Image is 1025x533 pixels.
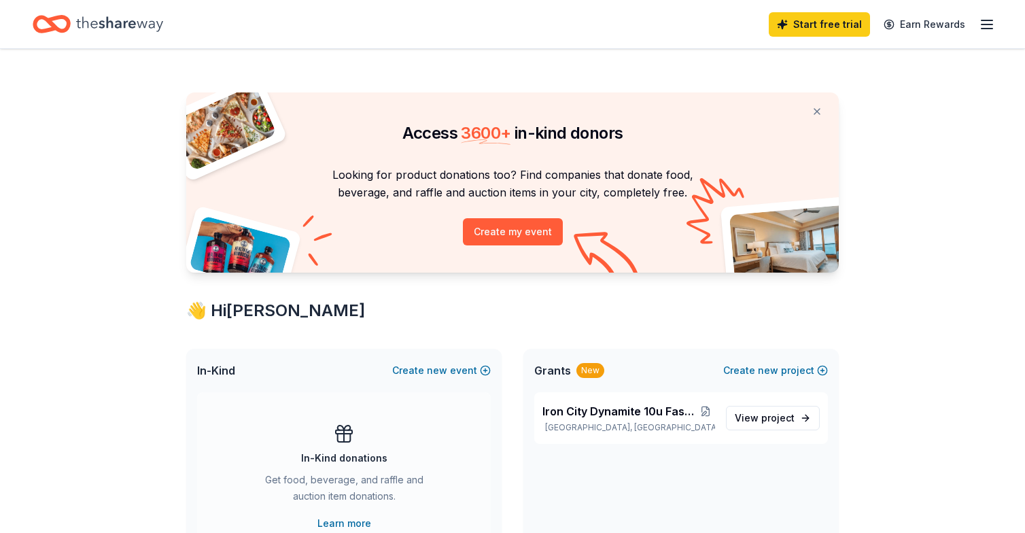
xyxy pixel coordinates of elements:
[769,12,870,37] a: Start free trial
[33,8,163,40] a: Home
[576,363,604,378] div: New
[171,84,277,171] img: Pizza
[735,410,795,426] span: View
[758,362,778,379] span: new
[542,403,696,419] span: Iron City Dynamite 10u Fastpitch Softball
[301,450,387,466] div: In-Kind donations
[392,362,491,379] button: Createnewevent
[875,12,973,37] a: Earn Rewards
[197,362,235,379] span: In-Kind
[251,472,436,510] div: Get food, beverage, and raffle and auction item donations.
[461,123,510,143] span: 3600 +
[186,300,839,322] div: 👋 Hi [PERSON_NAME]
[317,515,371,532] a: Learn more
[574,232,642,283] img: Curvy arrow
[761,412,795,424] span: project
[427,362,447,379] span: new
[463,218,563,245] button: Create my event
[203,166,822,202] p: Looking for product donations too? Find companies that donate food, beverage, and raffle and auct...
[542,422,715,433] p: [GEOGRAPHIC_DATA], [GEOGRAPHIC_DATA]
[726,406,820,430] a: View project
[534,362,571,379] span: Grants
[723,362,828,379] button: Createnewproject
[402,123,623,143] span: Access in-kind donors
